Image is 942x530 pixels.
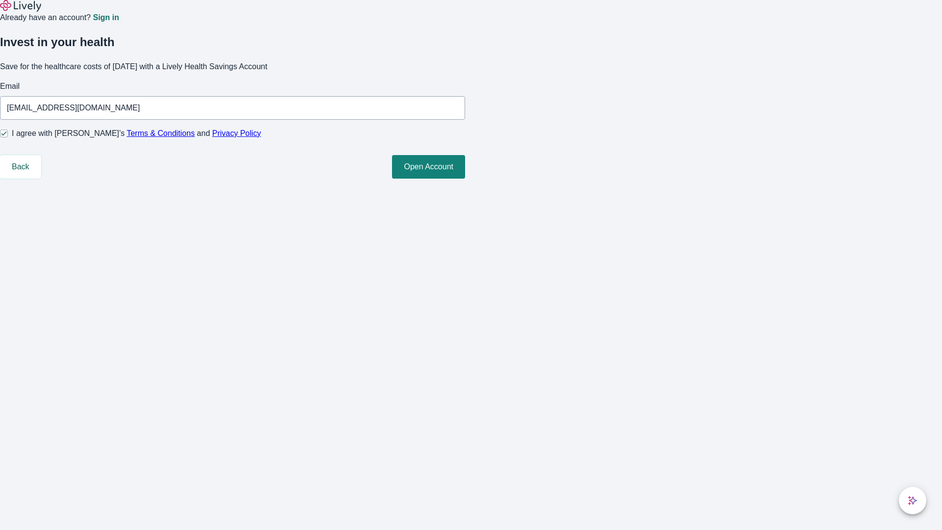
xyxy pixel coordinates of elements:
a: Privacy Policy [212,129,262,137]
a: Sign in [93,14,119,22]
button: Open Account [392,155,465,179]
a: Terms & Conditions [127,129,195,137]
span: I agree with [PERSON_NAME]’s and [12,128,261,139]
button: chat [899,487,926,514]
svg: Lively AI Assistant [908,496,917,505]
